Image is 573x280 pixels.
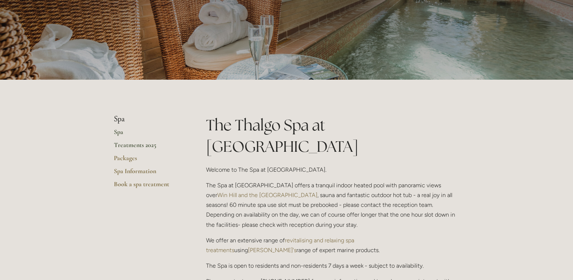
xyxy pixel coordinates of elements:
[114,128,183,141] a: Spa
[114,141,183,154] a: Treatments 2025
[217,192,317,198] a: Win Hill and the [GEOGRAPHIC_DATA]
[114,167,183,180] a: Spa Information
[114,154,183,167] a: Packages
[206,261,459,271] p: The Spa is open to residents and non-residents 7 days a week - subject to availability.
[114,180,183,193] a: Book a spa treatment
[206,180,459,230] p: The Spa at [GEOGRAPHIC_DATA] offers a tranquil indoor heated pool with panoramic views over , sau...
[206,235,459,255] p: We offer an extensive range of using range of expert marine products.
[206,114,459,157] h1: The Thalgo Spa at [GEOGRAPHIC_DATA]
[248,247,296,254] a: [PERSON_NAME]'s
[114,114,183,124] li: Spa
[206,165,459,175] p: Welcome to The Spa at [GEOGRAPHIC_DATA].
